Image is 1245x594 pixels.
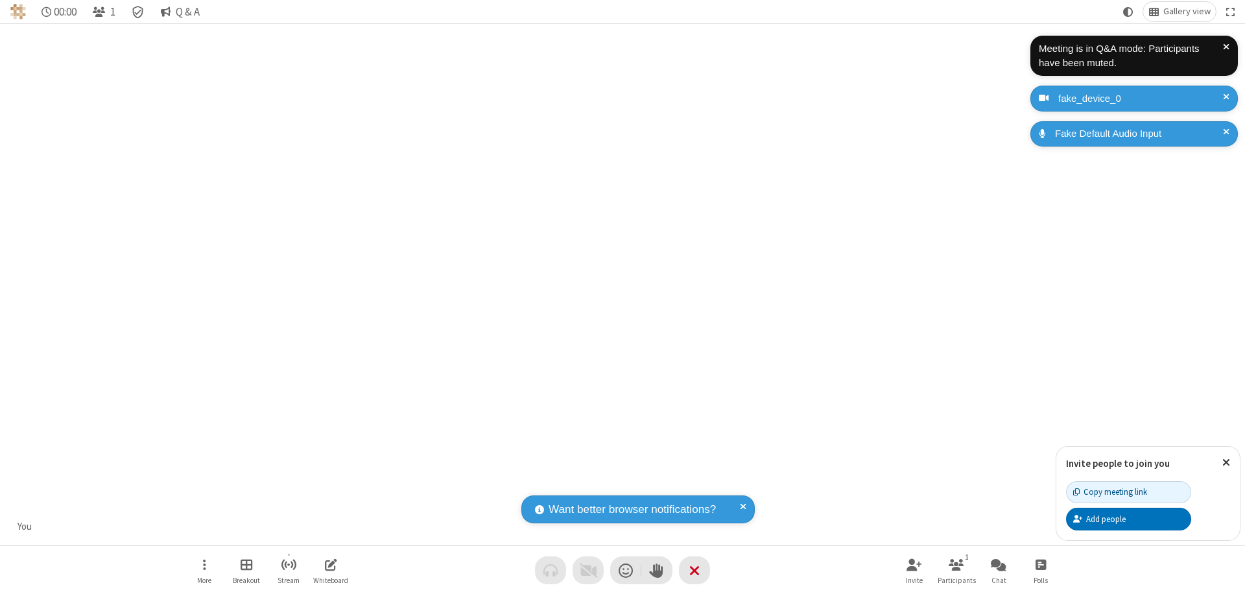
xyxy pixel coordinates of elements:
[1163,6,1211,17] span: Gallery view
[1066,457,1170,469] label: Invite people to join you
[227,552,266,589] button: Manage Breakout Rooms
[269,552,308,589] button: Start streaming
[155,2,205,21] button: Q & A
[233,576,260,584] span: Breakout
[1073,486,1147,498] div: Copy meeting link
[1021,552,1060,589] button: Open poll
[906,576,923,584] span: Invite
[313,576,348,584] span: Whiteboard
[679,556,710,584] button: End or leave meeting
[110,6,115,18] span: 1
[1221,2,1240,21] button: Fullscreen
[938,576,976,584] span: Participants
[185,552,224,589] button: Open menu
[1066,508,1191,530] button: Add people
[962,551,973,563] div: 1
[13,519,37,534] div: You
[937,552,976,589] button: Open participant list
[573,556,604,584] button: Video
[991,576,1006,584] span: Chat
[1066,481,1191,503] button: Copy meeting link
[10,4,26,19] img: QA Selenium DO NOT DELETE OR CHANGE
[895,552,934,589] button: Invite participants (⌘+Shift+I)
[979,552,1018,589] button: Open chat
[176,6,200,18] span: Q & A
[1118,2,1139,21] button: Using system theme
[1039,42,1223,71] div: Meeting is in Q&A mode: Participants have been muted.
[87,2,121,21] button: Open participant list
[1143,2,1216,21] button: Change layout
[311,552,350,589] button: Open shared whiteboard
[610,556,641,584] button: Send a reaction
[1213,447,1240,479] button: Close popover
[549,501,716,518] span: Want better browser notifications?
[535,556,566,584] button: Audio problem - check your Internet connection or call by phone
[1054,91,1228,106] div: fake_device_0
[1034,576,1048,584] span: Polls
[54,6,77,18] span: 00:00
[1050,126,1228,141] div: Fake Default Audio Input
[126,2,150,21] div: Meeting details Encryption enabled
[36,2,82,21] div: Timer
[278,576,300,584] span: Stream
[197,576,211,584] span: More
[641,556,672,584] button: Raise hand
